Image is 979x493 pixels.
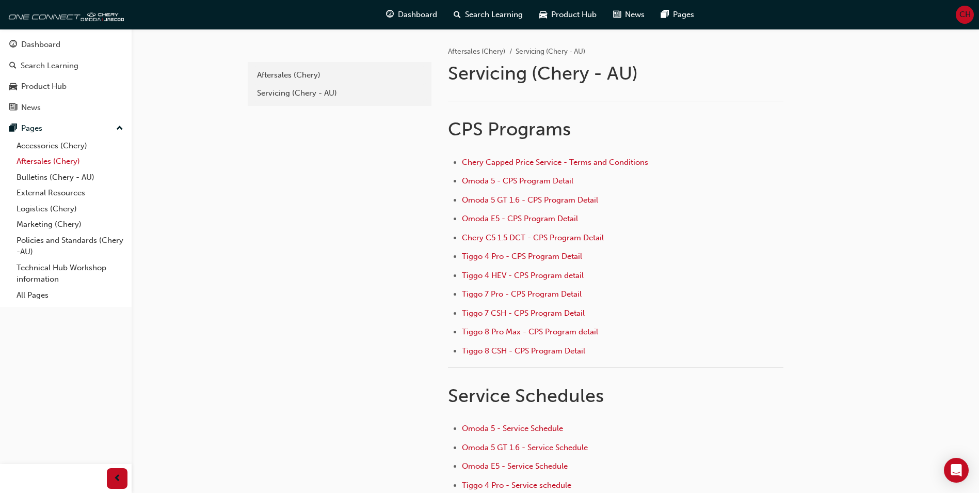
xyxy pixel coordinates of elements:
[944,458,969,483] div: Open Intercom Messenger
[465,9,523,21] span: Search Learning
[448,118,571,140] span: CPS Programs
[12,201,127,217] a: Logistics (Chery)
[551,9,597,21] span: Product Hub
[4,77,127,96] a: Product Hub
[9,61,17,71] span: search-icon
[462,461,568,471] a: Omoda E5 - Service Schedule
[462,289,582,299] a: Tiggo 7 Pro - CPS Program Detail
[4,98,127,117] a: News
[454,8,461,21] span: search-icon
[445,4,531,25] a: search-iconSearch Learning
[448,384,604,407] span: Service Schedules
[21,122,42,134] div: Pages
[516,46,585,58] li: Servicing (Chery - AU)
[625,9,645,21] span: News
[12,153,127,170] a: Aftersales (Chery)
[462,443,588,452] a: Omoda 5 GT 1.6 - Service Schedule
[462,176,573,186] a: Omoda 5 - CPS Program Detail
[4,119,127,138] button: Pages
[21,60,78,72] div: Search Learning
[252,66,427,84] a: Aftersales (Chery)
[959,9,971,21] span: CH
[257,87,422,99] div: Servicing (Chery - AU)
[9,40,17,50] span: guage-icon
[12,287,127,303] a: All Pages
[114,472,121,485] span: prev-icon
[4,56,127,75] a: Search Learning
[462,158,648,167] a: Chery Capped Price Service - Terms and Conditions
[12,185,127,201] a: External Resources
[462,214,578,223] a: Omoda E5 - CPS Program Detail
[462,252,582,261] a: Tiggo 4 Pro - CPS Program Detail
[605,4,653,25] a: news-iconNews
[12,138,127,154] a: Accessories (Chery)
[653,4,702,25] a: pages-iconPages
[462,424,563,433] a: Omoda 5 - Service Schedule
[257,69,422,81] div: Aftersales (Chery)
[12,170,127,186] a: Bulletins (Chery - AU)
[462,195,598,205] a: Omoda 5 GT 1.6 - CPS Program Detail
[462,233,604,242] a: Chery C5 1.5 DCT - CPS Program Detail
[661,8,669,21] span: pages-icon
[539,8,547,21] span: car-icon
[613,8,621,21] span: news-icon
[5,4,124,25] img: oneconnect
[462,271,584,280] a: Tiggo 4 HEV - CPS Program detail
[21,39,60,51] div: Dashboard
[12,233,127,260] a: Policies and Standards (Chery -AU)
[116,122,123,135] span: up-icon
[378,4,445,25] a: guage-iconDashboard
[12,260,127,287] a: Technical Hub Workshop information
[386,8,394,21] span: guage-icon
[21,102,41,114] div: News
[531,4,605,25] a: car-iconProduct Hub
[448,62,787,85] h1: Servicing (Chery - AU)
[462,481,571,490] a: Tiggo 4 Pro - Service schedule
[9,103,17,113] span: news-icon
[448,47,505,56] a: Aftersales (Chery)
[4,33,127,119] button: DashboardSearch LearningProduct HubNews
[252,84,427,102] a: Servicing (Chery - AU)
[9,82,17,91] span: car-icon
[462,327,598,336] a: Tiggo 8 Pro Max - CPS Program detail
[462,346,585,356] a: Tiggo 8 CSH - CPS Program Detail
[673,9,694,21] span: Pages
[462,309,585,318] a: Tiggo 7 CSH - CPS Program Detail
[21,81,67,93] div: Product Hub
[4,35,127,54] a: Dashboard
[12,217,127,233] a: Marketing (Chery)
[9,124,17,133] span: pages-icon
[956,6,974,24] button: CH
[398,9,437,21] span: Dashboard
